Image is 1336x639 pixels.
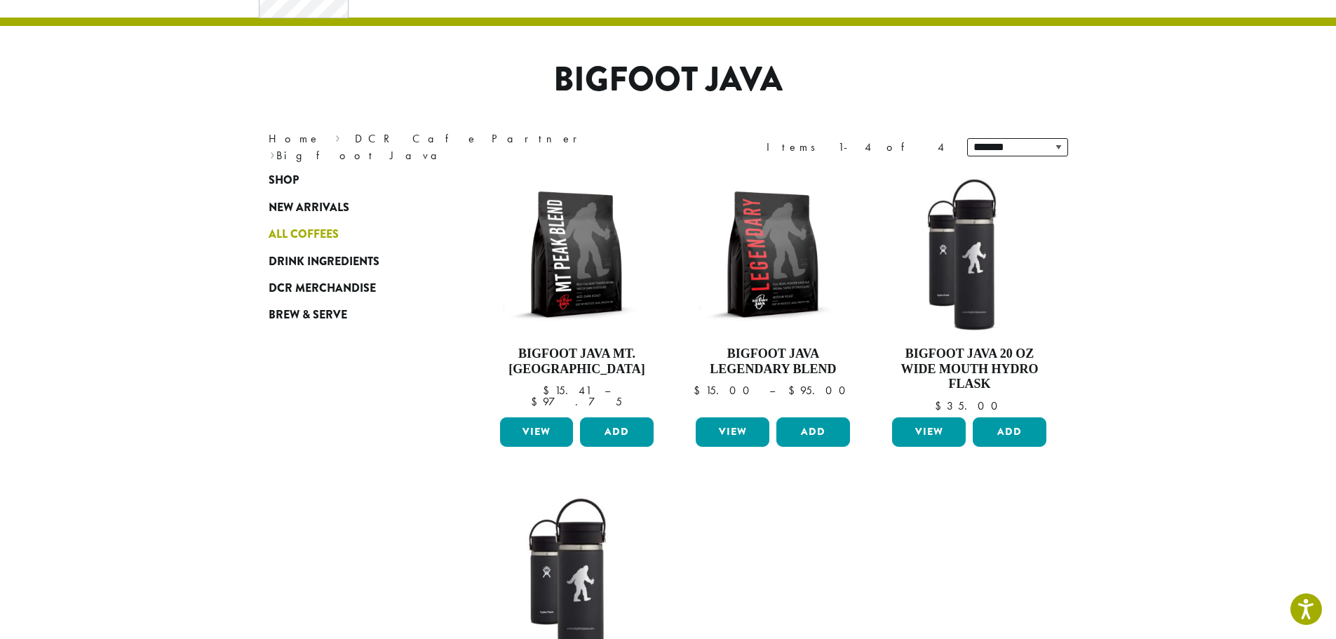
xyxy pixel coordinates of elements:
[973,417,1046,447] button: Add
[269,199,349,217] span: New Arrivals
[788,383,800,398] span: $
[696,417,769,447] a: View
[269,248,437,274] a: Drink Ingredients
[692,174,853,335] img: BFJ_Legendary_12oz-300x300.png
[531,394,543,409] span: $
[788,383,852,398] bdi: 95.00
[269,221,437,248] a: All Coffees
[776,417,850,447] button: Add
[694,383,756,398] bdi: 15.00
[496,174,657,335] img: BFJ_MtPeak_12oz-300x300.png
[889,174,1050,412] a: Bigfoot Java 20 oz Wide Mouth Hydro Flask $35.00
[767,139,946,156] div: Items 1-4 of 4
[497,347,658,377] h4: Bigfoot Java Mt. [GEOGRAPHIC_DATA]
[355,131,587,146] a: DCR Cafe Partner
[269,131,320,146] a: Home
[269,167,437,194] a: Shop
[892,417,966,447] a: View
[269,307,347,324] span: Brew & Serve
[269,302,437,328] a: Brew & Serve
[497,174,658,412] a: Bigfoot Java Mt. [GEOGRAPHIC_DATA]
[269,130,647,164] nav: Breadcrumb
[269,280,376,297] span: DCR Merchandise
[269,275,437,302] a: DCR Merchandise
[580,417,654,447] button: Add
[543,383,555,398] span: $
[889,347,1050,392] h4: Bigfoot Java 20 oz Wide Mouth Hydro Flask
[935,398,1004,413] bdi: 35.00
[269,194,437,221] a: New Arrivals
[269,172,299,189] span: Shop
[889,174,1050,335] img: LO2867-BFJ-Hydro-Flask-20oz-WM-wFlex-Sip-Lid-Black-300x300.jpg
[605,383,610,398] span: –
[935,398,947,413] span: $
[500,417,574,447] a: View
[258,60,1079,100] h1: Bigfoot Java
[269,253,379,271] span: Drink Ingredients
[269,226,339,243] span: All Coffees
[335,126,340,147] span: ›
[270,142,275,164] span: ›
[694,383,706,398] span: $
[769,383,775,398] span: –
[692,347,853,377] h4: Bigfoot Java Legendary Blend
[543,383,591,398] bdi: 15.41
[692,174,853,412] a: Bigfoot Java Legendary Blend
[531,394,622,409] bdi: 97.75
